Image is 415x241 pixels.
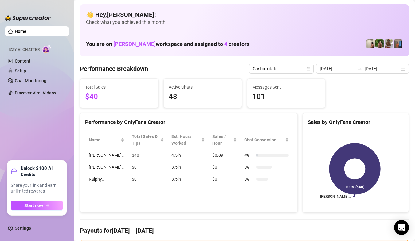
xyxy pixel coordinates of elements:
input: Start date [320,65,355,72]
h4: Payouts for [DATE] - [DATE] [80,226,409,235]
img: Nathaniel [375,39,384,48]
span: 101 [252,91,320,103]
span: 0 % [244,164,254,170]
div: Open Intercom Messenger [394,220,409,235]
a: Content [15,59,30,63]
span: $40 [85,91,153,103]
td: 3.5 h [168,161,209,173]
span: Messages Sent [252,84,320,90]
div: Sales by OnlyFans Creator [308,118,404,126]
td: $8.89 [209,149,241,161]
th: Total Sales & Tips [128,131,168,149]
div: Performance by OnlyFans Creator [85,118,292,126]
div: Est. Hours Worked [171,133,200,147]
a: Home [15,29,26,34]
span: 4 % [244,152,254,159]
img: Wayne [394,39,402,48]
span: calendar [307,67,310,71]
img: logo-BBDzfeDw.svg [5,15,51,21]
span: Chat Conversion [244,136,284,143]
td: $0 [128,173,168,185]
span: 0 % [244,176,254,182]
td: Ralphy… [85,173,128,185]
span: to [357,66,362,71]
td: 3.5 h [168,173,209,185]
span: Start now [24,203,43,208]
a: Settings [15,226,31,231]
td: $0 [209,173,241,185]
a: Setup [15,68,26,73]
td: [PERSON_NAME]… [85,161,128,173]
span: Active Chats [169,84,237,90]
th: Sales / Hour [209,131,241,149]
h1: You are on workspace and assigned to creators [86,41,249,48]
span: Custom date [253,64,310,73]
button: Start nowarrow-right [11,201,63,210]
span: Izzy AI Chatter [9,47,40,53]
span: [PERSON_NAME] [113,41,156,47]
th: Chat Conversion [241,131,292,149]
td: 4.5 h [168,149,209,161]
span: Share your link and earn unlimited rewards [11,182,63,194]
span: Total Sales [85,84,153,90]
h4: Performance Breakdown [80,64,148,73]
span: Name [89,136,119,143]
span: swap-right [357,66,362,71]
img: Nathaniel [385,39,393,48]
span: Check what you achieved this month [86,19,403,26]
span: Total Sales & Tips [132,133,159,147]
input: End date [365,65,400,72]
a: Chat Monitoring [15,78,46,83]
span: arrow-right [45,203,50,208]
td: $40 [128,149,168,161]
span: 48 [169,91,237,103]
td: [PERSON_NAME]… [85,149,128,161]
h4: 👋 Hey, [PERSON_NAME] ! [86,10,403,19]
img: AI Chatter [42,44,52,53]
th: Name [85,131,128,149]
strong: Unlock $100 AI Credits [21,165,63,178]
span: gift [11,168,17,174]
span: 4 [224,41,227,47]
td: $0 [209,161,241,173]
span: Sales / Hour [212,133,232,147]
text: [PERSON_NAME]… [320,195,351,199]
a: Discover Viral Videos [15,90,56,95]
img: Ralphy [366,39,375,48]
td: $0 [128,161,168,173]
